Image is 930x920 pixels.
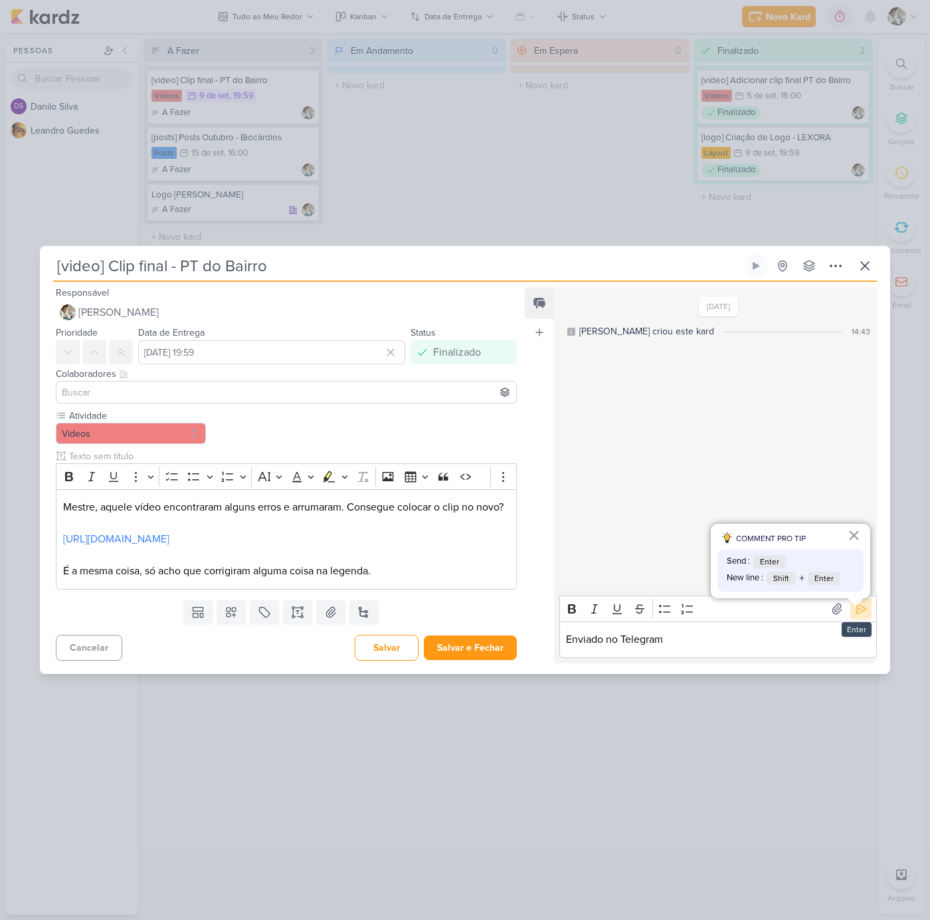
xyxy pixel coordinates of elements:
[411,327,436,338] label: Status
[60,304,76,320] img: Raphael Simas
[59,384,513,400] input: Buscar
[852,326,870,338] div: 14:43
[138,327,205,338] label: Data de Entrega
[799,570,804,586] span: +
[56,463,517,489] div: Editor toolbar
[559,596,877,622] div: Editor toolbar
[579,324,714,338] div: [PERSON_NAME] criou este kard
[56,300,517,324] button: [PERSON_NAME]
[433,344,481,360] div: Finalizado
[842,622,872,637] div: Enter
[559,622,877,658] div: Editor editing area: main
[68,409,206,423] label: Atividade
[78,304,159,320] span: [PERSON_NAME]
[66,449,517,463] input: Texto sem título
[63,499,510,515] p: Mestre, aquele vídeo encontraram alguns erros e arrumaram. Consegue colocar o clip no novo?
[56,635,122,661] button: Cancelar
[711,524,870,598] div: dicas para comentário
[736,532,806,544] span: COMMENT PRO TIP
[848,524,860,546] button: Fechar
[727,572,763,585] span: New line :
[355,635,418,661] button: Salvar
[566,632,870,647] p: Enviado no Telegram
[56,287,109,298] label: Responsável
[751,261,761,271] div: Ligar relógio
[56,489,517,590] div: Editor editing area: main
[753,555,786,568] span: Enter
[424,635,517,660] button: Salvar e Fechar
[56,367,517,381] div: Colaboradores
[56,423,206,444] button: Vídeos
[767,572,796,585] span: Shift
[727,555,750,568] span: Send :
[138,340,405,364] input: Select a date
[808,572,840,585] span: Enter
[56,327,98,338] label: Prioridade
[63,563,510,579] p: É a mesma coisa, só acho que corrigiram alguma coisa na legenda.
[63,532,169,546] a: [URL][DOMAIN_NAME]
[411,340,517,364] button: Finalizado
[53,254,741,278] input: Kard Sem Título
